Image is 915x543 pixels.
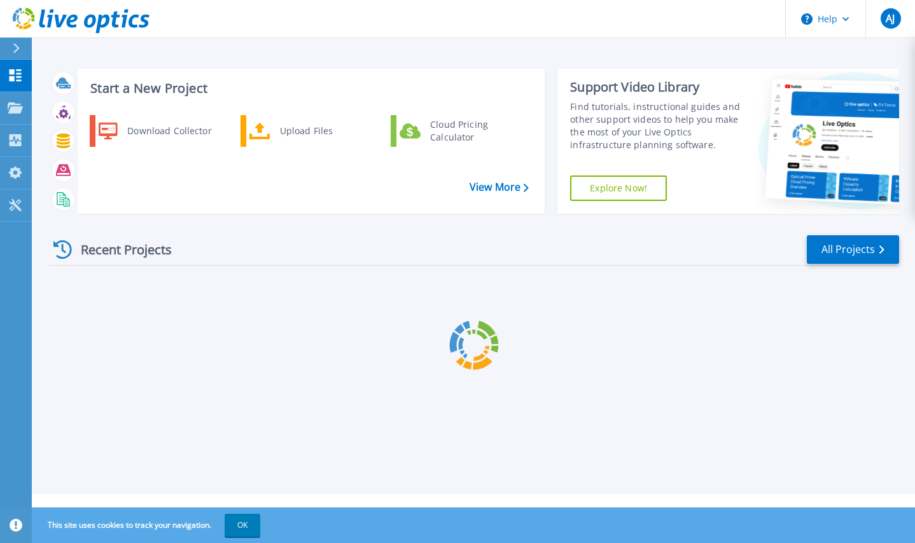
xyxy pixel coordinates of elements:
[241,115,371,147] a: Upload Files
[570,175,667,201] a: Explore Now!
[121,118,217,144] div: Download Collector
[570,100,741,151] div: Find tutorials, instructional guides and other support videos to help you make the most of your L...
[90,81,528,95] h3: Start a New Project
[225,514,260,537] button: OK
[424,118,518,144] div: Cloud Pricing Calculator
[274,118,368,144] div: Upload Files
[570,79,741,95] div: Support Video Library
[470,181,529,193] a: View More
[886,13,895,24] span: AJ
[49,234,189,265] div: Recent Projects
[90,115,220,147] a: Download Collector
[35,514,260,537] span: This site uses cookies to track your navigation.
[807,235,899,264] a: All Projects
[391,115,521,147] a: Cloud Pricing Calculator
